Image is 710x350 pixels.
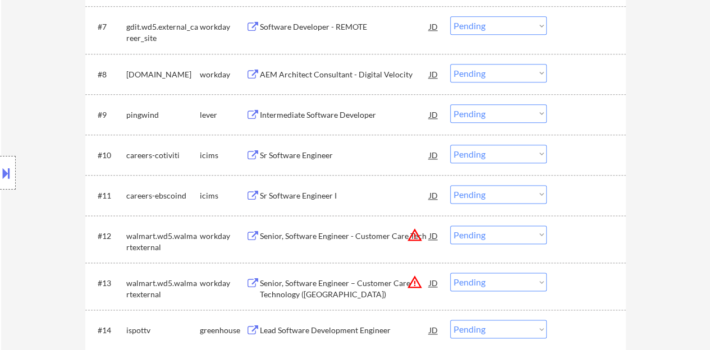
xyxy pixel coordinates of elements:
div: #14 [98,325,117,336]
div: workday [200,231,246,242]
div: Senior, Software Engineer – Customer Care Technology ([GEOGRAPHIC_DATA]) [260,278,429,300]
div: icims [200,150,246,161]
div: JD [428,225,439,246]
div: AEM Architect Consultant - Digital Velocity [260,69,429,80]
div: JD [428,273,439,293]
div: Intermediate Software Developer [260,109,429,121]
div: JD [428,104,439,125]
div: JD [428,320,439,340]
div: JD [428,185,439,205]
button: warning_amber [407,274,423,290]
div: workday [200,278,246,289]
div: greenhouse [200,325,246,336]
div: workday [200,21,246,33]
div: JD [428,64,439,84]
div: JD [428,16,439,36]
div: Lead Software Development Engineer [260,325,429,336]
div: gdit.wd5.external_career_site [126,21,200,43]
div: Sr Software Engineer [260,150,429,161]
div: Senior, Software Engineer - Customer Care Tech [260,231,429,242]
div: workday [200,69,246,80]
div: #13 [98,278,117,289]
button: warning_amber [407,227,423,243]
div: #7 [98,21,117,33]
div: lever [200,109,246,121]
div: walmart.wd5.walmartexternal [126,278,200,300]
div: Sr Software Engineer I [260,190,429,201]
div: ispottv [126,325,200,336]
div: icims [200,190,246,201]
div: JD [428,145,439,165]
div: Software Developer - REMOTE [260,21,429,33]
